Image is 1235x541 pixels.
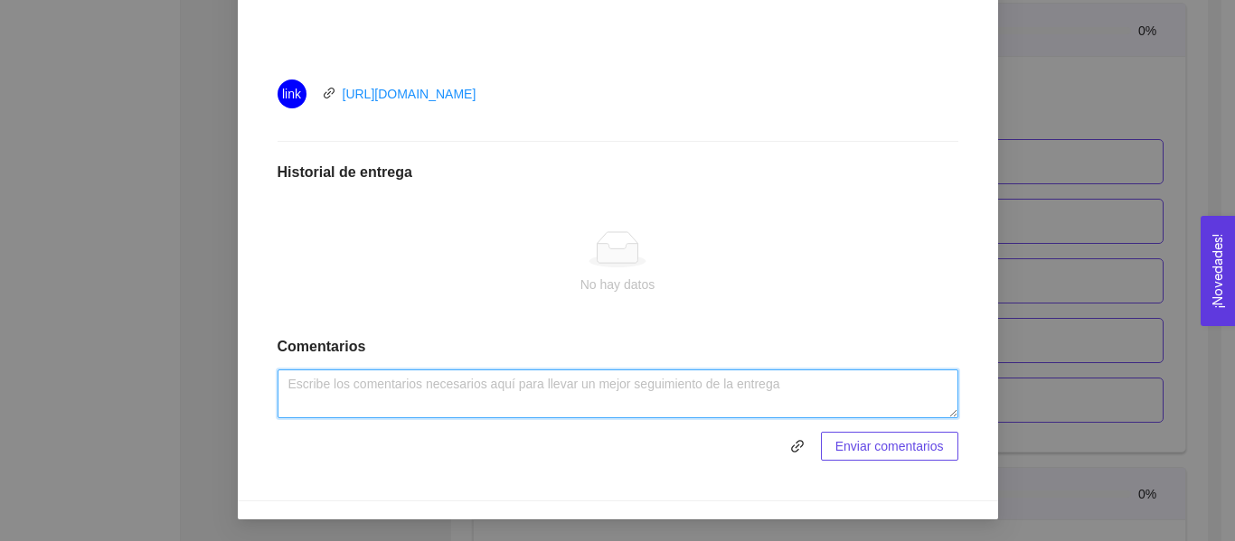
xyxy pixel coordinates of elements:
span: link [783,439,812,453]
button: link [783,432,812,461]
h1: Comentarios [278,338,958,356]
span: link [323,87,335,99]
div: No hay datos [292,275,944,294]
h1: Historial de entrega [278,163,958,182]
button: Enviar comentarios [821,432,958,461]
span: link [282,79,301,108]
a: [URL][DOMAIN_NAME] [343,87,476,101]
span: link [784,439,811,453]
button: Open Feedback Widget [1201,216,1235,326]
span: Enviar comentarios [835,436,944,456]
